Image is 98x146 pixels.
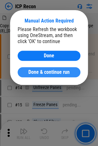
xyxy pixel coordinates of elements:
[28,70,70,75] span: Done & continue run
[18,18,80,24] div: Manual Action Required
[18,67,80,77] button: Done & continue run
[18,26,80,44] div: Please Refresh the workbook using OneStream, and then click 'OK' to continue
[18,51,80,61] button: Done
[44,53,54,58] span: Done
